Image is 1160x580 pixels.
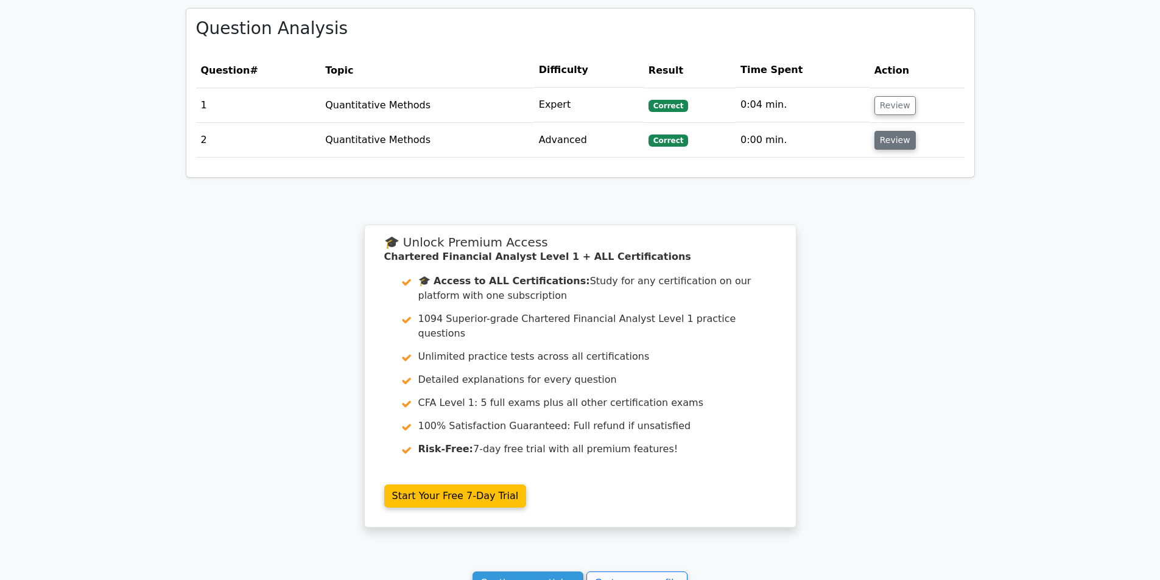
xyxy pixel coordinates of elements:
th: Result [644,53,736,88]
button: Review [874,96,916,115]
td: 0:00 min. [736,123,870,158]
span: Correct [649,135,688,147]
th: Action [870,53,965,88]
th: Topic [320,53,534,88]
td: 1 [196,88,321,122]
th: # [196,53,321,88]
td: 2 [196,123,321,158]
th: Time Spent [736,53,870,88]
h3: Question Analysis [196,18,965,39]
td: Quantitative Methods [320,88,534,122]
button: Review [874,131,916,150]
td: Quantitative Methods [320,123,534,158]
a: Start Your Free 7-Day Trial [384,484,527,508]
span: Correct [649,100,688,112]
td: Expert [534,88,644,122]
td: Advanced [534,123,644,158]
td: 0:04 min. [736,88,870,122]
th: Difficulty [534,53,644,88]
span: Question [201,65,250,76]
